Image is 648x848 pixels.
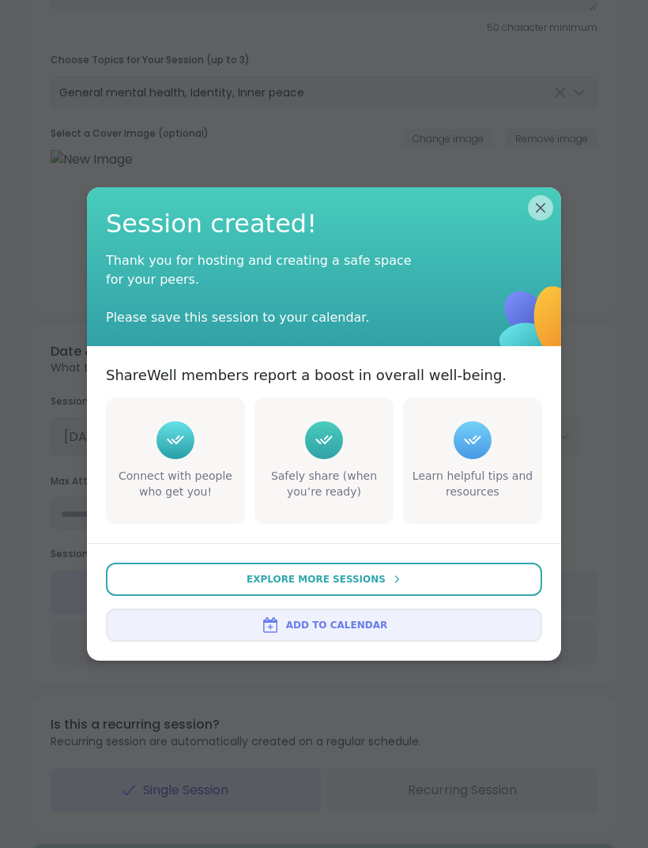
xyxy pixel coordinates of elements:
[109,469,242,499] div: Connect with people who get you!
[247,572,386,586] span: Explore More Sessions
[286,618,387,632] span: Add to Calendar
[261,616,280,635] img: ShareWell Logomark
[106,251,422,327] div: Thank you for hosting and creating a safe space for your peers. Please save this session to your ...
[106,365,507,385] p: ShareWell members report a boost in overall well-being.
[106,206,542,242] span: Session created!
[258,469,390,499] div: Safely share (when you’re ready)
[406,469,539,499] div: Learn helpful tips and resources
[455,242,622,409] img: ShareWell Logomark
[106,563,542,596] button: Explore More Sessions
[106,609,542,642] button: Add to Calendar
